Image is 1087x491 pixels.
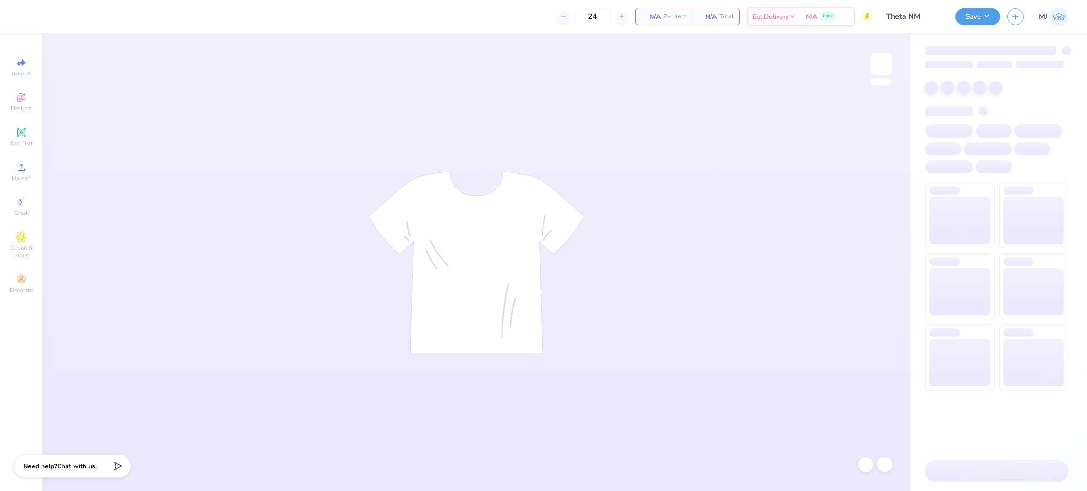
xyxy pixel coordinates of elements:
[10,139,33,147] span: Add Text
[5,244,38,259] span: Clipart & logos
[10,286,33,294] span: Decorate
[806,12,817,22] span: N/A
[57,462,97,471] span: Chat with us.
[12,174,31,182] span: Upload
[753,12,789,22] span: Est. Delivery
[23,462,57,471] strong: Need help?
[1050,8,1068,26] img: Mark Joshua Mullasgo
[1039,8,1068,26] a: MJ
[14,209,29,217] span: Greek
[368,171,585,354] img: tee-skeleton.svg
[823,13,833,20] span: FREE
[642,12,661,22] span: N/A
[663,12,686,22] span: Per Item
[955,8,1000,25] button: Save
[1039,11,1047,22] span: MJ
[10,70,33,77] span: Image AI
[719,12,734,22] span: Total
[879,7,948,26] input: Untitled Design
[574,8,611,25] input: – –
[698,12,717,22] span: N/A
[11,105,32,112] span: Designs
